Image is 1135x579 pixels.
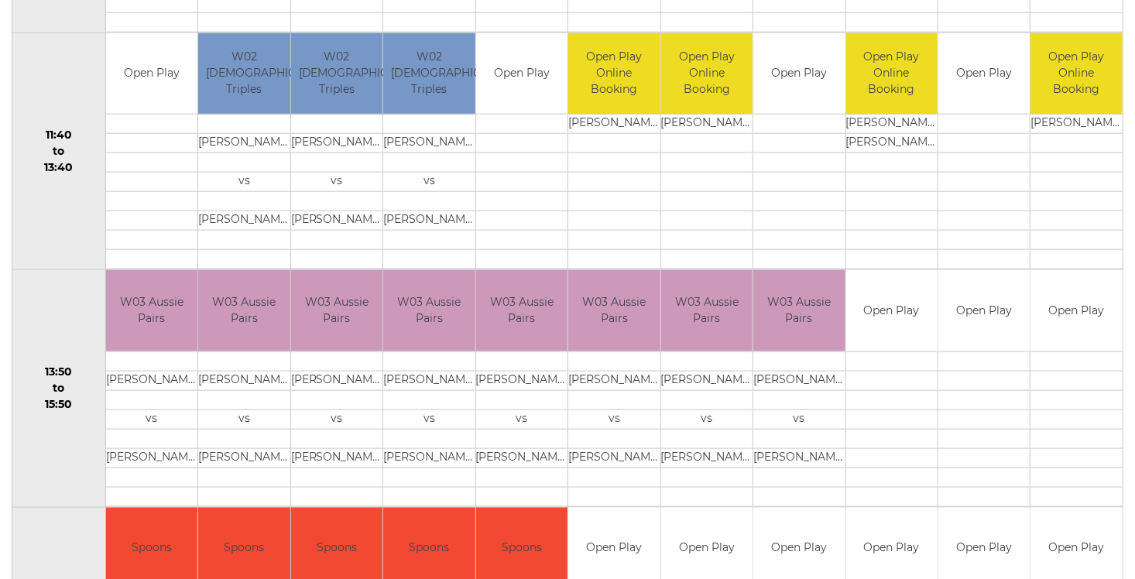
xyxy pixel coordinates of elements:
[198,211,290,231] td: [PERSON_NAME]
[106,448,197,468] td: [PERSON_NAME]
[661,448,753,468] td: [PERSON_NAME]
[568,371,660,390] td: [PERSON_NAME]
[383,173,475,192] td: vs
[661,33,753,115] td: Open Play Online Booking
[846,115,938,134] td: [PERSON_NAME]
[291,211,382,231] td: [PERSON_NAME]
[198,409,290,429] td: vs
[1030,270,1123,351] td: Open Play
[568,115,660,134] td: [PERSON_NAME]
[383,448,475,468] td: [PERSON_NAME]
[661,270,753,351] td: W03 Aussie Pairs
[198,270,290,351] td: W03 Aussie Pairs
[1030,33,1123,115] td: Open Play Online Booking
[476,409,567,429] td: vs
[383,371,475,390] td: [PERSON_NAME]
[198,448,290,468] td: [PERSON_NAME]
[198,33,290,115] td: W02 [DEMOGRAPHIC_DATA] Triples
[661,115,753,134] td: [PERSON_NAME]
[383,270,475,351] td: W03 Aussie Pairs
[106,409,197,429] td: vs
[753,409,845,429] td: vs
[291,173,382,192] td: vs
[476,448,567,468] td: [PERSON_NAME]
[846,33,938,115] td: Open Play Online Booking
[753,448,845,468] td: [PERSON_NAME]
[938,33,1030,115] td: Open Play
[753,371,845,390] td: [PERSON_NAME]
[291,134,382,153] td: [PERSON_NAME]
[568,409,660,429] td: vs
[291,448,382,468] td: [PERSON_NAME]
[198,371,290,390] td: [PERSON_NAME]
[476,270,567,351] td: W03 Aussie Pairs
[198,134,290,153] td: [PERSON_NAME]
[568,270,660,351] td: W03 Aussie Pairs
[291,371,382,390] td: [PERSON_NAME]
[198,173,290,192] td: vs
[476,371,567,390] td: [PERSON_NAME]
[661,371,753,390] td: [PERSON_NAME]
[291,270,382,351] td: W03 Aussie Pairs
[753,33,845,115] td: Open Play
[106,270,197,351] td: W03 Aussie Pairs
[753,270,845,351] td: W03 Aussie Pairs
[476,33,567,115] td: Open Play
[938,270,1030,351] td: Open Play
[12,270,106,508] td: 13:50 to 15:50
[383,211,475,231] td: [PERSON_NAME]
[106,371,197,390] td: [PERSON_NAME]
[291,33,382,115] td: W02 [DEMOGRAPHIC_DATA] Triples
[568,33,660,115] td: Open Play Online Booking
[661,409,753,429] td: vs
[568,448,660,468] td: [PERSON_NAME]
[383,134,475,153] td: [PERSON_NAME]
[846,270,938,351] td: Open Play
[106,33,197,115] td: Open Play
[12,33,106,270] td: 11:40 to 13:40
[383,409,475,429] td: vs
[383,33,475,115] td: W02 [DEMOGRAPHIC_DATA] Triples
[291,409,382,429] td: vs
[1030,115,1123,134] td: [PERSON_NAME]
[846,134,938,153] td: [PERSON_NAME]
